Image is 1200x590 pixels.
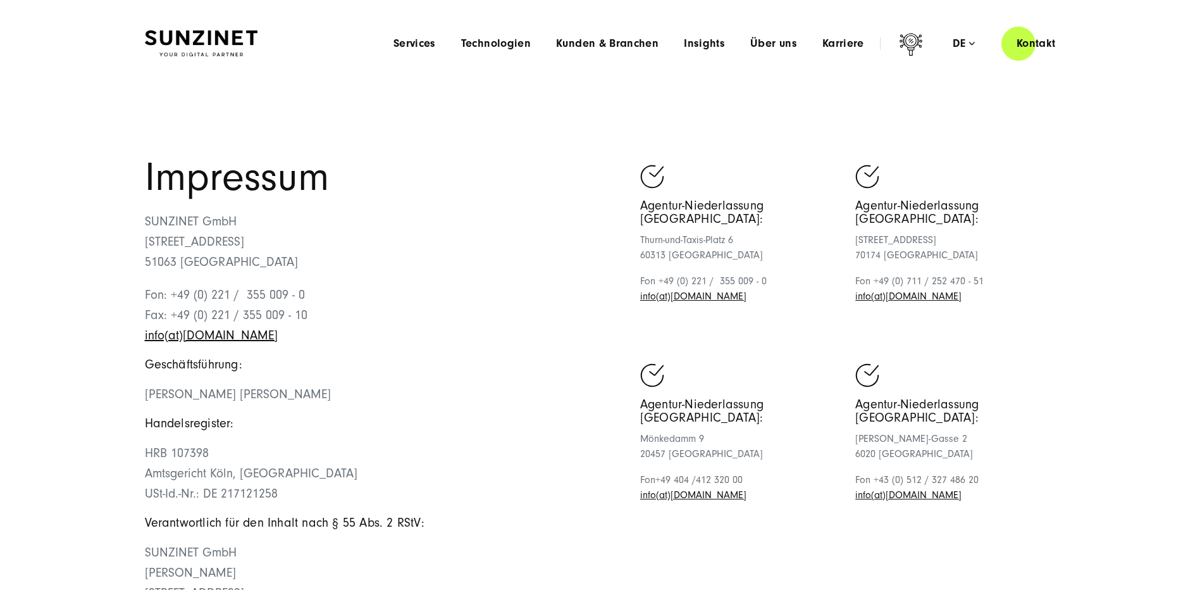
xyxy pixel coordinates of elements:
span: HRB 107398 [145,446,209,460]
p: [STREET_ADDRESS] 70174 [GEOGRAPHIC_DATA] [855,232,1055,263]
span: Amtsgericht Köln, [GEOGRAPHIC_DATA] [145,467,357,480]
p: Fon +49 (0) 711 / 252 470 - 51 [855,273,1055,304]
h5: Verantwortlich für den Inhalt nach § 55 Abs. 2 RStV: [145,517,600,530]
span: SUNZINET GmbH [145,546,237,560]
a: Services [393,37,436,50]
a: Schreiben Sie eine E-Mail an sunzinet [640,489,746,501]
p: SUNZINET GmbH [STREET_ADDRESS] 51063 [GEOGRAPHIC_DATA] [145,211,600,272]
h5: Agentur-Niederlassung [GEOGRAPHIC_DATA]: [855,398,1055,425]
h1: Impressum [145,158,600,197]
h5: Geschäftsführung: [145,358,600,372]
h5: Agentur-Niederlassung [GEOGRAPHIC_DATA]: [640,398,840,425]
a: Schreiben Sie eine E-Mail an sunzinet [855,291,962,302]
p: Fon [640,472,840,503]
span: [PERSON_NAME] [145,566,236,580]
a: Schreiben Sie eine E-Mail an sunzinet [145,329,278,342]
p: Mönkedamm 9 20457 [GEOGRAPHIC_DATA] [640,431,840,461]
h5: Handelsregister: [145,417,600,430]
h5: Agentur-Niederlassung [GEOGRAPHIC_DATA]: [640,199,840,226]
span: [PERSON_NAME] [PERSON_NAME] [145,387,331,401]
p: Fon +49 (0) 221 / 355 009 - 0 [640,273,840,304]
span: 412 320 00 [696,474,743,486]
a: Über uns [750,37,797,50]
span: USt-Id.-Nr.: DE 217121258 [145,487,278,501]
p: Thurn-und-Taxis-Platz 6 60313 [GEOGRAPHIC_DATA] [640,232,840,263]
p: [PERSON_NAME]-Gasse 2 6020 [GEOGRAPHIC_DATA] [855,431,1055,461]
a: Technologien [461,37,531,50]
a: Insights [684,37,725,50]
p: Fon: +49 (0) 221 / 355 009 - 0 Fax: +49 (0) 221 / 355 009 - 10 [145,285,600,346]
h5: Agentur-Niederlassung [GEOGRAPHIC_DATA]: [855,199,1055,226]
div: de [953,37,975,50]
span: +49 404 / [655,474,696,486]
a: Karriere [822,37,864,50]
a: Schreiben Sie eine E-Mail an sunzinet [640,291,746,302]
a: Kunden & Branchen [556,37,659,50]
a: Schreiben Sie eine E-Mail an sunzinet [855,489,962,501]
p: Fon +43 (0) 512 / 327 486 20 [855,472,1055,503]
a: Kontakt [1001,25,1071,61]
img: SUNZINET Full Service Digital Agentur [145,30,257,57]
